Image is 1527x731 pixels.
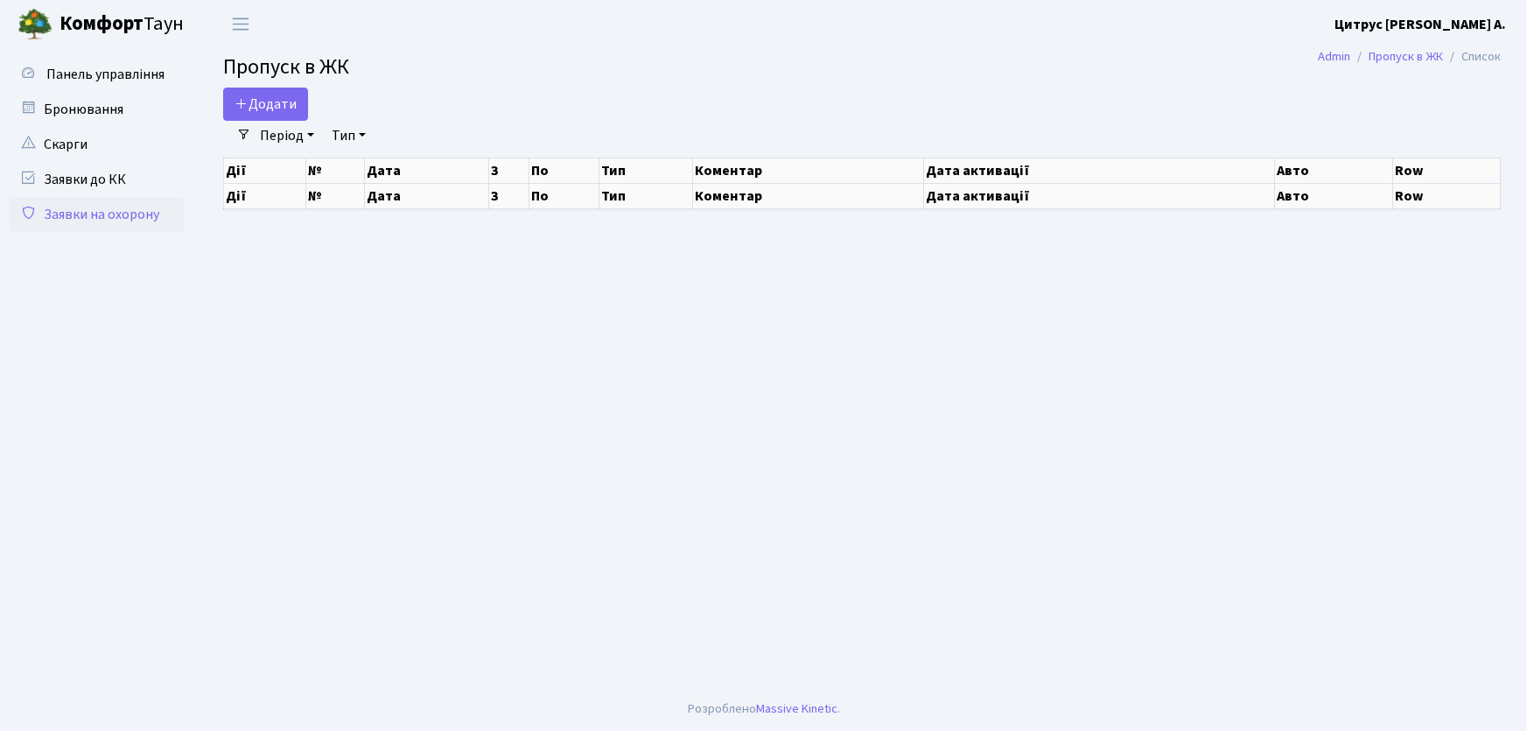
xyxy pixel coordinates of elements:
[688,699,840,719] div: Розроблено .
[599,158,693,183] th: Тип
[1393,158,1501,183] th: Row
[692,183,924,208] th: Коментар
[1274,158,1393,183] th: Авто
[1318,47,1350,66] a: Admin
[305,183,365,208] th: №
[489,158,529,183] th: З
[235,95,297,114] span: Додати
[223,88,308,121] a: Додати
[224,183,306,208] th: Дії
[46,65,165,84] span: Панель управління
[1334,14,1506,35] a: Цитрус [PERSON_NAME] А.
[1393,183,1501,208] th: Row
[599,183,693,208] th: Тип
[489,183,529,208] th: З
[924,183,1274,208] th: Дата активації
[325,121,373,151] a: Тип
[924,158,1274,183] th: Дата активації
[365,183,489,208] th: Дата
[60,10,144,38] b: Комфорт
[529,158,599,183] th: По
[9,57,184,92] a: Панель управління
[223,52,349,82] span: Пропуск в ЖК
[305,158,365,183] th: №
[365,158,489,183] th: Дата
[1292,39,1527,75] nav: breadcrumb
[529,183,599,208] th: По
[60,10,184,39] span: Таун
[9,197,184,232] a: Заявки на охорону
[692,158,924,183] th: Коментар
[756,699,837,718] a: Massive Kinetic
[9,127,184,162] a: Скарги
[253,121,321,151] a: Період
[18,7,53,42] img: logo.png
[1334,15,1506,34] b: Цитрус [PERSON_NAME] А.
[9,92,184,127] a: Бронювання
[224,158,306,183] th: Дії
[219,10,263,39] button: Переключити навігацію
[1443,47,1501,67] li: Список
[9,162,184,197] a: Заявки до КК
[1369,47,1443,66] a: Пропуск в ЖК
[1274,183,1393,208] th: Авто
